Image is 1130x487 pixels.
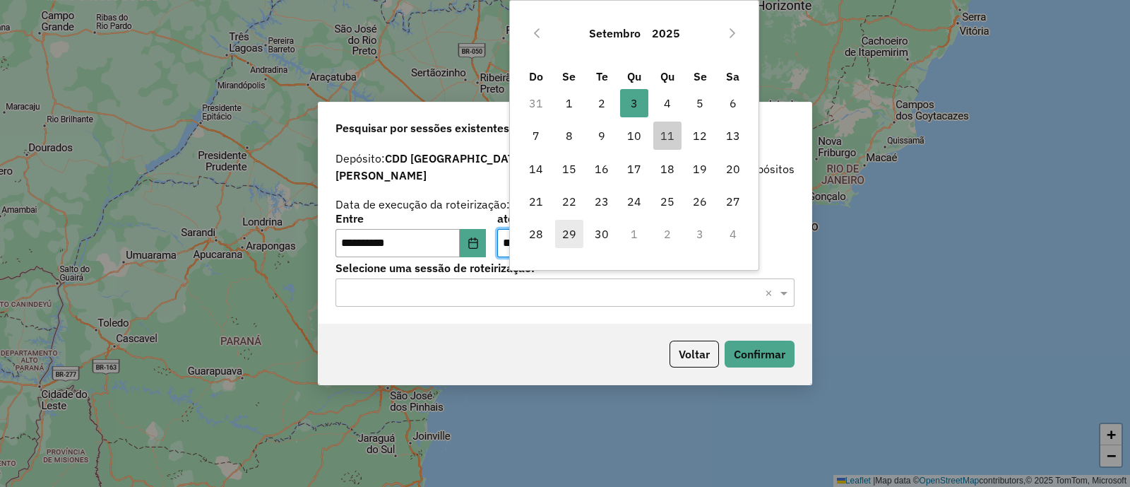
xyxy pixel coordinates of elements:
[618,153,650,185] td: 17
[651,119,684,152] td: 11
[651,218,684,250] td: 2
[620,155,648,183] span: 17
[716,153,749,185] td: 20
[653,122,682,150] span: 11
[522,122,550,150] span: 7
[520,153,552,185] td: 14
[552,87,585,119] td: 1
[588,122,616,150] span: 9
[588,89,616,117] span: 2
[555,220,583,248] span: 29
[520,218,552,250] td: 28
[651,185,684,218] td: 25
[618,87,650,119] td: 3
[684,218,716,250] td: 3
[585,87,618,119] td: 2
[620,122,648,150] span: 10
[585,185,618,218] td: 23
[684,119,716,152] td: 12
[725,341,795,368] button: Confirmar
[552,153,585,185] td: 15
[335,119,509,136] span: Pesquisar por sessões existentes
[585,153,618,185] td: 16
[555,122,583,150] span: 8
[670,341,719,368] button: Voltar
[618,218,650,250] td: 1
[716,185,749,218] td: 27
[620,187,648,216] span: 24
[520,119,552,152] td: 7
[726,69,739,83] span: Sa
[335,150,565,184] label: Depósito:
[651,87,684,119] td: 4
[684,153,716,185] td: 19
[585,218,618,250] td: 30
[555,155,583,183] span: 15
[562,69,576,83] span: Se
[522,220,550,248] span: 28
[651,153,684,185] td: 18
[716,218,749,250] td: 4
[497,210,648,227] label: até
[686,89,714,117] span: 5
[719,187,747,216] span: 27
[552,119,585,152] td: 8
[618,185,650,218] td: 24
[588,220,616,248] span: 30
[716,87,749,119] td: 6
[555,89,583,117] span: 1
[627,69,641,83] span: Qu
[335,151,525,182] strong: CDD [GEOGRAPHIC_DATA][PERSON_NAME]
[653,155,682,183] span: 18
[719,89,747,117] span: 6
[529,69,543,83] span: Do
[646,16,686,50] button: Choose Year
[583,16,646,50] button: Choose Month
[684,185,716,218] td: 26
[721,22,744,45] button: Next Month
[522,187,550,216] span: 21
[596,69,608,83] span: Te
[719,155,747,183] span: 20
[335,210,486,227] label: Entre
[522,155,550,183] span: 14
[686,122,714,150] span: 12
[716,119,749,152] td: 13
[653,89,682,117] span: 4
[653,187,682,216] span: 25
[520,185,552,218] td: 21
[660,69,674,83] span: Qu
[684,87,716,119] td: 5
[686,155,714,183] span: 19
[460,229,487,257] button: Choose Date
[765,284,777,301] span: Clear all
[588,155,616,183] span: 16
[335,259,795,276] label: Selecione uma sessão de roteirização:
[552,185,585,218] td: 22
[555,187,583,216] span: 22
[686,187,714,216] span: 26
[525,22,548,45] button: Previous Month
[335,196,510,213] label: Data de execução da roteirização:
[588,187,616,216] span: 23
[585,119,618,152] td: 9
[719,122,747,150] span: 13
[552,218,585,250] td: 29
[520,87,552,119] td: 31
[618,119,650,152] td: 10
[694,69,707,83] span: Se
[620,89,648,117] span: 3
